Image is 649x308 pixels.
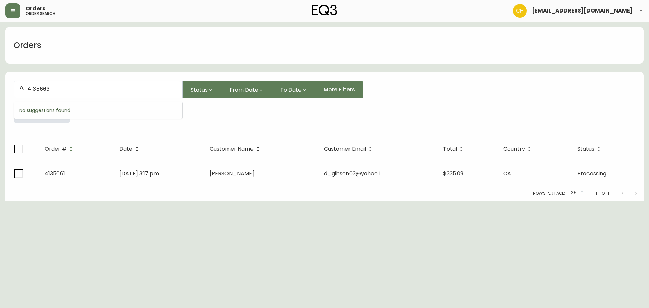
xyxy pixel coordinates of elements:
[533,190,565,196] p: Rows per page:
[14,102,182,119] div: No suggestions found
[443,170,463,177] span: $335.09
[312,5,337,16] img: logo
[323,86,355,93] span: More Filters
[119,146,141,152] span: Date
[191,86,208,94] span: Status
[503,147,525,151] span: Country
[568,188,585,199] div: 25
[324,147,366,151] span: Customer Email
[27,86,177,92] input: Search
[26,6,45,11] span: Orders
[577,147,594,151] span: Status
[532,8,633,14] span: [EMAIL_ADDRESS][DOMAIN_NAME]
[119,147,133,151] span: Date
[503,170,511,177] span: CA
[503,146,534,152] span: Country
[210,170,255,177] span: [PERSON_NAME]
[272,81,315,98] button: To Date
[45,147,67,151] span: Order #
[324,170,380,177] span: d_gibson03@yahoo.i
[26,11,55,16] h5: order search
[443,147,457,151] span: Total
[119,170,159,177] span: [DATE] 3:17 pm
[315,81,363,98] button: More Filters
[443,146,466,152] span: Total
[324,146,375,152] span: Customer Email
[14,40,41,51] h1: Orders
[577,146,603,152] span: Status
[280,86,302,94] span: To Date
[45,146,75,152] span: Order #
[45,170,65,177] span: 4135661
[221,81,272,98] button: From Date
[210,147,254,151] span: Customer Name
[230,86,258,94] span: From Date
[183,81,221,98] button: Status
[577,170,606,177] span: Processing
[596,190,609,196] p: 1-1 of 1
[210,146,262,152] span: Customer Name
[513,4,527,18] img: 6288462cea190ebb98a2c2f3c744dd7e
